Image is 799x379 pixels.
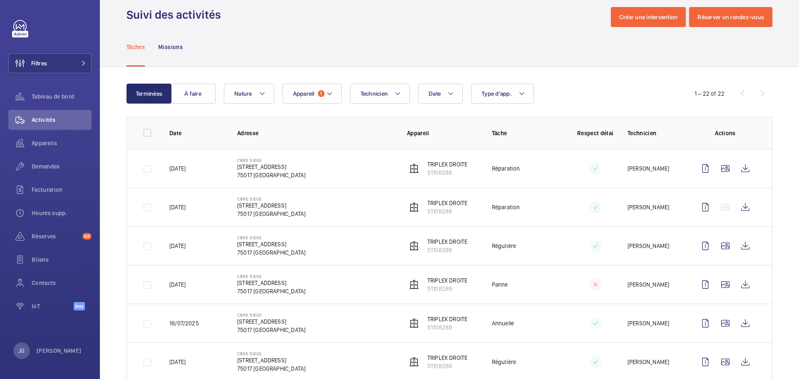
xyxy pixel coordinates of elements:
[169,358,186,366] p: [DATE]
[32,162,92,171] span: Demandes
[427,323,468,332] p: 51108289
[471,84,534,104] button: Type d'app.
[169,280,186,289] p: [DATE]
[427,199,468,207] p: TRIPLEX DROITE
[237,274,305,279] p: CBRE SIEGE
[577,129,614,137] p: Respect délai
[224,84,274,104] button: Nature
[492,242,516,250] p: Régulière
[127,7,226,22] h1: Suivi des activités
[293,90,315,97] span: Appareil
[427,238,468,246] p: TRIPLEX DROITE
[237,171,305,179] p: 75017 [GEOGRAPHIC_DATA]
[82,233,92,240] span: 68
[628,280,669,289] p: [PERSON_NAME]
[237,356,305,364] p: [STREET_ADDRESS]
[31,59,47,67] span: Filtres
[429,90,441,97] span: Date
[481,90,512,97] span: Type d'app.
[169,164,186,173] p: [DATE]
[492,319,514,327] p: Annuelle
[427,207,468,216] p: 51108289
[628,358,669,366] p: [PERSON_NAME]
[32,116,92,124] span: Activités
[18,347,25,355] p: JG
[171,84,216,104] button: À faire
[492,129,563,137] p: Tâche
[427,168,468,177] p: 51108289
[427,246,468,254] p: 51108289
[611,7,686,27] button: Créer une intervention
[628,242,669,250] p: [PERSON_NAME]
[169,242,186,250] p: [DATE]
[237,351,305,356] p: CBRE SIEGE
[409,241,419,251] img: elevator.svg
[409,318,419,328] img: elevator.svg
[492,164,520,173] p: Réparation
[360,90,388,97] span: Technicien
[169,203,186,211] p: [DATE]
[318,90,325,97] span: 1
[492,358,516,366] p: Régulière
[237,287,305,295] p: 75017 [GEOGRAPHIC_DATA]
[407,129,479,137] p: Appareil
[628,319,669,327] p: [PERSON_NAME]
[32,279,92,287] span: Contacts
[492,203,520,211] p: Réparation
[350,84,410,104] button: Technicien
[8,53,92,73] button: Filtres
[74,302,85,310] span: Beta
[237,158,305,163] p: CBRE SIEGE
[427,285,468,293] p: 51108289
[32,302,74,310] span: IoT
[628,129,682,137] p: Technicien
[409,202,419,212] img: elevator.svg
[409,280,419,290] img: elevator.svg
[689,7,772,27] button: Réserver un rendez-vous
[237,235,305,240] p: CBRE SIEGE
[628,203,669,211] p: [PERSON_NAME]
[32,255,92,264] span: Bilans
[695,129,755,137] p: Actions
[628,164,669,173] p: [PERSON_NAME]
[409,163,419,173] img: elevator.svg
[237,279,305,287] p: [STREET_ADDRESS]
[427,362,468,370] p: 51108289
[169,319,199,327] p: 18/07/2025
[32,139,92,147] span: Appareils
[237,210,305,218] p: 75017 [GEOGRAPHIC_DATA]
[237,129,394,137] p: Adresse
[127,84,171,104] button: Terminées
[427,160,468,168] p: TRIPLEX DROITE
[234,90,252,97] span: Nature
[492,280,508,289] p: Panne
[32,92,92,101] span: Tableau de bord
[158,43,183,51] p: Missions
[237,326,305,334] p: 75017 [GEOGRAPHIC_DATA]
[237,163,305,171] p: [STREET_ADDRESS]
[169,129,224,137] p: Date
[237,364,305,373] p: 75017 [GEOGRAPHIC_DATA]
[427,354,468,362] p: TRIPLEX DROITE
[32,209,92,217] span: Heures supp.
[418,84,463,104] button: Date
[695,89,725,98] div: 1 – 22 of 22
[37,347,82,355] p: [PERSON_NAME]
[409,357,419,367] img: elevator.svg
[237,248,305,257] p: 75017 [GEOGRAPHIC_DATA]
[127,43,145,51] p: Tâches
[32,232,79,240] span: Réserves
[237,240,305,248] p: [STREET_ADDRESS]
[237,312,305,317] p: CBRE SIEGE
[283,84,342,104] button: Appareil1
[427,276,468,285] p: TRIPLEX DROITE
[237,317,305,326] p: [STREET_ADDRESS]
[427,315,468,323] p: TRIPLEX DROITE
[237,196,305,201] p: CBRE SIEGE
[32,186,92,194] span: Facturation
[237,201,305,210] p: [STREET_ADDRESS]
